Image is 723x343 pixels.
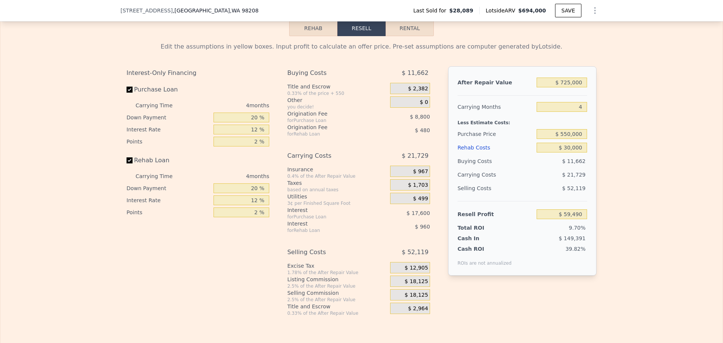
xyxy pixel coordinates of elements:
[458,154,534,168] div: Buying Costs
[386,20,434,36] button: Rental
[458,127,534,141] div: Purchase Price
[287,83,387,90] div: Title and Escrow
[136,170,185,182] div: Carrying Time
[127,83,210,96] label: Purchase Loan
[458,114,587,127] div: Less Estimate Costs:
[127,206,210,218] div: Points
[120,7,173,14] span: [STREET_ADDRESS]
[127,154,210,167] label: Rehab Loan
[413,7,449,14] span: Last Sold for
[127,66,269,80] div: Interest-Only Financing
[402,245,429,259] span: $ 52,119
[518,8,546,14] span: $694,000
[402,66,429,80] span: $ 11,662
[405,278,428,285] span: $ 18,125
[287,90,387,96] div: 0.33% of the price + 550
[555,4,581,17] button: SAVE
[127,136,210,148] div: Points
[562,185,586,191] span: $ 52,119
[287,166,387,173] div: Insurance
[405,265,428,271] span: $ 12,905
[287,276,387,283] div: Listing Commission
[127,123,210,136] div: Interest Rate
[287,117,371,123] div: for Purchase Loan
[408,182,428,189] span: $ 1,703
[188,99,269,111] div: 4 months
[287,66,371,80] div: Buying Costs
[410,114,430,120] span: $ 8,800
[337,20,386,36] button: Resell
[287,214,371,220] div: for Purchase Loan
[566,246,586,252] span: 39.82%
[188,170,269,182] div: 4 months
[458,100,534,114] div: Carrying Months
[127,42,596,51] div: Edit the assumptions in yellow boxes. Input profit to calculate an offer price. Pre-set assumptio...
[287,206,371,214] div: Interest
[287,310,387,316] div: 0.33% of the After Repair Value
[287,200,387,206] div: 3¢ per Finished Square Foot
[287,303,387,310] div: Title and Escrow
[136,99,185,111] div: Carrying Time
[127,87,133,93] input: Purchase Loan
[127,194,210,206] div: Interest Rate
[458,253,512,266] div: ROIs are not annualized
[230,8,258,14] span: , WA 98208
[562,172,586,178] span: $ 21,729
[408,85,428,92] span: $ 2,382
[287,187,387,193] div: based on annual taxes
[287,227,371,233] div: for Rehab Loan
[405,292,428,299] span: $ 18,125
[562,158,586,164] span: $ 11,662
[287,262,387,270] div: Excise Tax
[458,181,534,195] div: Selling Costs
[458,141,534,154] div: Rehab Costs
[458,76,534,89] div: After Repair Value
[415,224,430,230] span: $ 960
[458,168,505,181] div: Carrying Costs
[413,168,428,175] span: $ 967
[569,225,586,231] span: 9.70%
[287,179,387,187] div: Taxes
[287,270,387,276] div: 1.78% of the After Repair Value
[173,7,259,14] span: , [GEOGRAPHIC_DATA]
[458,207,534,221] div: Resell Profit
[127,111,210,123] div: Down Payment
[458,224,505,232] div: Total ROI
[287,149,371,163] div: Carrying Costs
[420,99,428,106] span: $ 0
[287,110,371,117] div: Origination Fee
[287,131,371,137] div: for Rehab Loan
[407,210,430,216] span: $ 17,600
[287,193,387,200] div: Utilities
[287,220,371,227] div: Interest
[287,245,371,259] div: Selling Costs
[415,127,430,133] span: $ 480
[287,123,371,131] div: Origination Fee
[289,20,337,36] button: Rehab
[559,235,586,241] span: $ 149,391
[458,235,505,242] div: Cash In
[287,104,387,110] div: you decide!
[287,283,387,289] div: 2.5% of the After Repair Value
[587,3,602,18] button: Show Options
[402,149,429,163] span: $ 21,729
[458,245,512,253] div: Cash ROI
[486,7,518,14] span: Lotside ARV
[287,96,387,104] div: Other
[449,7,473,14] span: $28,089
[127,157,133,163] input: Rehab Loan
[287,173,387,179] div: 0.4% of the After Repair Value
[413,195,428,202] span: $ 499
[287,297,387,303] div: 2.5% of the After Repair Value
[408,305,428,312] span: $ 2,964
[287,289,387,297] div: Selling Commission
[127,182,210,194] div: Down Payment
